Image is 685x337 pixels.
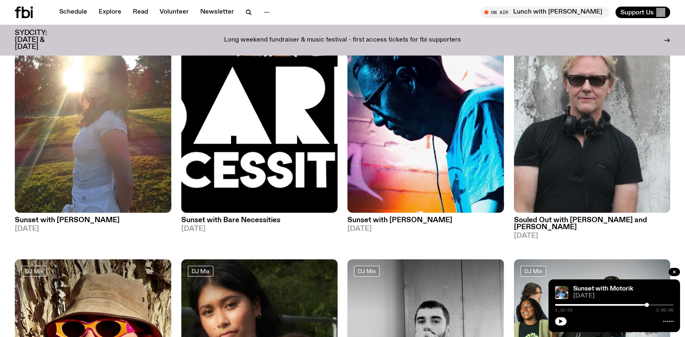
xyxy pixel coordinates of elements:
img: Bare Necessities [181,4,338,213]
a: Sunset with [PERSON_NAME][DATE] [15,213,171,232]
button: Support Us [616,7,670,18]
a: DJ Mix [521,266,546,277]
a: Schedule [54,7,92,18]
span: Support Us [620,9,654,16]
a: Sunset with Bare Necessities[DATE] [181,213,338,232]
a: DJ Mix [188,266,213,277]
a: Souled Out with [PERSON_NAME] and [PERSON_NAME][DATE] [514,213,671,239]
a: Explore [94,7,126,18]
a: Sunset with [PERSON_NAME][DATE] [347,213,504,232]
span: [DATE] [181,225,338,232]
img: Stephen looks directly at the camera, wearing a black tee, black sunglasses and headphones around... [514,4,671,213]
a: Read [128,7,153,18]
h3: Sunset with [PERSON_NAME] [347,217,504,224]
a: DJ Mix [354,266,380,277]
span: DJ Mix [358,268,376,274]
button: On AirLunch with [PERSON_NAME] [480,7,609,18]
a: Volunteer [155,7,194,18]
a: DJ Mix [21,266,47,277]
span: DJ Mix [25,268,43,274]
img: Simon Caldwell stands side on, looking downwards. He has headphones on. Behind him is a brightly ... [347,4,504,213]
h3: Sunset with Bare Necessities [181,217,338,224]
a: Newsletter [195,7,239,18]
span: 2:00:00 [656,308,673,312]
img: Andrew, Reenie, and Pat stand in a row, smiling at the camera, in dappled light with a vine leafe... [555,286,568,299]
span: DJ Mix [524,268,542,274]
a: Sunset with Motorik [573,286,633,292]
h3: Sunset with [PERSON_NAME] [15,217,171,224]
span: [DATE] [573,293,673,299]
h3: Souled Out with [PERSON_NAME] and [PERSON_NAME] [514,217,671,231]
span: DJ Mix [192,268,210,274]
p: Long weekend fundraiser & music festival - first access tickets for fbi supporters [224,37,461,44]
span: [DATE] [514,232,671,239]
span: 1:33:03 [555,308,572,312]
h3: SYDCITY: [DATE] & [DATE] [15,30,67,51]
span: [DATE] [347,225,504,232]
span: [DATE] [15,225,171,232]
